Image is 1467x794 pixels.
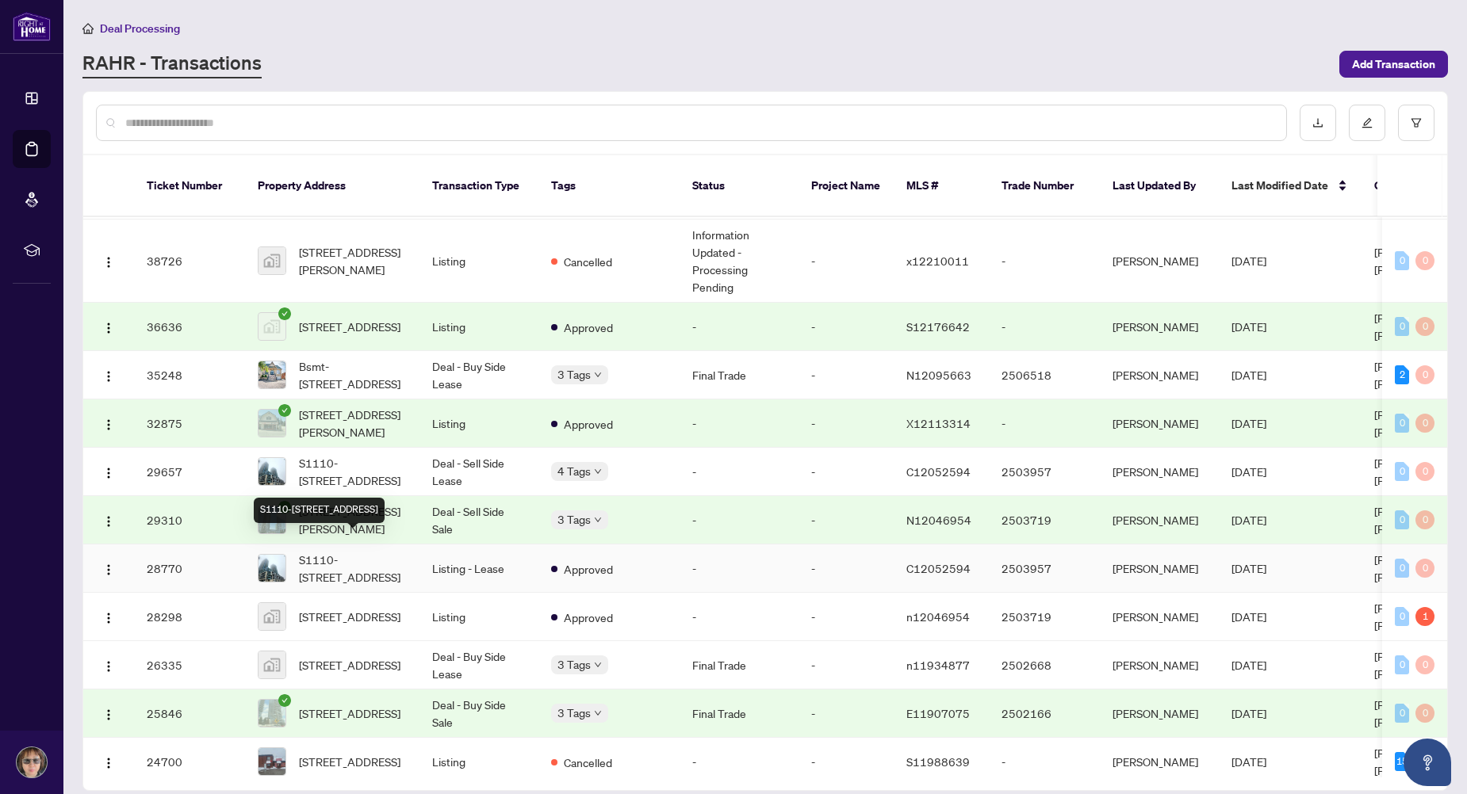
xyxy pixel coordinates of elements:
div: 0 [1415,559,1434,578]
span: [DATE] [1231,754,1266,769]
td: [PERSON_NAME] [1100,448,1219,496]
span: [PERSON_NAME] [PERSON_NAME] [1374,697,1460,729]
span: n12046954 [906,609,970,624]
span: Deal Processing [100,21,180,36]
span: [PERSON_NAME] [PERSON_NAME] [1374,649,1460,681]
td: 36636 [134,303,245,351]
span: [DATE] [1231,254,1266,268]
td: Information Updated - Processing Pending [680,219,799,303]
td: Deal - Buy Side Lease [419,351,538,399]
span: E11907075 [906,706,970,720]
span: [PERSON_NAME] [PERSON_NAME] [1374,504,1460,536]
th: Created By [1362,155,1457,217]
img: thumbnail-img [259,458,285,485]
span: check-circle [278,694,291,707]
span: [PERSON_NAME] [PERSON_NAME] [1374,552,1460,584]
td: - [680,448,799,496]
td: Listing [419,738,538,786]
td: 2503957 [989,544,1100,593]
button: Logo [96,700,121,726]
td: Deal - Sell Side Lease [419,448,538,496]
td: 28298 [134,593,245,641]
span: [PERSON_NAME] [PERSON_NAME] [1374,601,1460,632]
img: thumbnail-img [259,313,285,340]
span: n11934877 [906,658,970,672]
div: 0 [1395,462,1409,481]
td: - [799,496,894,544]
img: thumbnail-img [259,651,285,678]
span: down [594,661,602,669]
td: 26335 [134,641,245,689]
td: - [989,738,1100,786]
span: 3 Tags [557,655,591,674]
span: S11988639 [906,754,970,769]
button: edit [1349,105,1385,141]
button: Logo [96,652,121,678]
span: 4 Tags [557,462,591,480]
button: filter [1398,105,1434,141]
span: Approved [564,609,613,626]
img: thumbnail-img [259,410,285,437]
div: 0 [1395,704,1409,723]
img: logo [13,12,51,41]
td: Final Trade [680,351,799,399]
span: [DATE] [1231,513,1266,527]
span: [STREET_ADDRESS] [299,318,400,335]
th: MLS # [894,155,989,217]
span: [DATE] [1231,368,1266,382]
span: down [594,516,602,524]
span: [STREET_ADDRESS] [299,608,400,625]
div: 0 [1415,510,1434,529]
button: Logo [96,555,121,581]
td: - [799,593,894,641]
span: Last Modified Date [1231,177,1328,194]
td: - [799,448,894,496]
td: - [799,303,894,351]
div: 0 [1415,317,1434,336]
span: down [594,468,602,475]
span: 3 Tags [557,704,591,722]
span: filter [1411,117,1422,128]
td: - [799,641,894,689]
span: N12095663 [906,368,971,382]
td: 2506518 [989,351,1100,399]
td: [PERSON_NAME] [1100,351,1219,399]
td: - [799,351,894,399]
img: Logo [102,515,115,528]
img: Logo [102,467,115,479]
span: Bsmt-[STREET_ADDRESS] [299,357,407,392]
th: Ticket Number [134,155,245,217]
span: X12113314 [906,416,971,430]
span: S1110-[STREET_ADDRESS] [299,454,407,489]
div: 0 [1395,414,1409,433]
span: [STREET_ADDRESS] [299,656,400,674]
span: [PERSON_NAME] [PERSON_NAME] [1374,407,1460,439]
td: Deal - Buy Side Sale [419,689,538,738]
td: - [680,496,799,544]
div: S1110-[STREET_ADDRESS] [254,498,385,523]
div: 0 [1395,655,1409,674]
td: Listing [419,303,538,351]
img: Logo [102,256,115,269]
span: down [594,371,602,379]
span: [STREET_ADDRESS][PERSON_NAME] [299,406,407,441]
img: thumbnail-img [259,361,285,388]
div: 0 [1395,317,1409,336]
span: C12052594 [906,464,971,479]
span: [PERSON_NAME] [PERSON_NAME] [1374,245,1460,277]
th: Last Modified Date [1219,155,1362,217]
td: - [799,738,894,786]
td: Listing [419,219,538,303]
td: 38726 [134,219,245,303]
div: 0 [1395,251,1409,270]
button: Logo [96,507,121,533]
img: thumbnail-img [259,555,285,582]
div: 0 [1415,414,1434,433]
span: Approved [564,415,613,433]
td: 35248 [134,351,245,399]
td: - [989,399,1100,448]
button: Logo [96,362,121,387]
span: [DATE] [1231,658,1266,672]
span: check-circle [278,307,291,320]
img: thumbnail-img [259,748,285,775]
